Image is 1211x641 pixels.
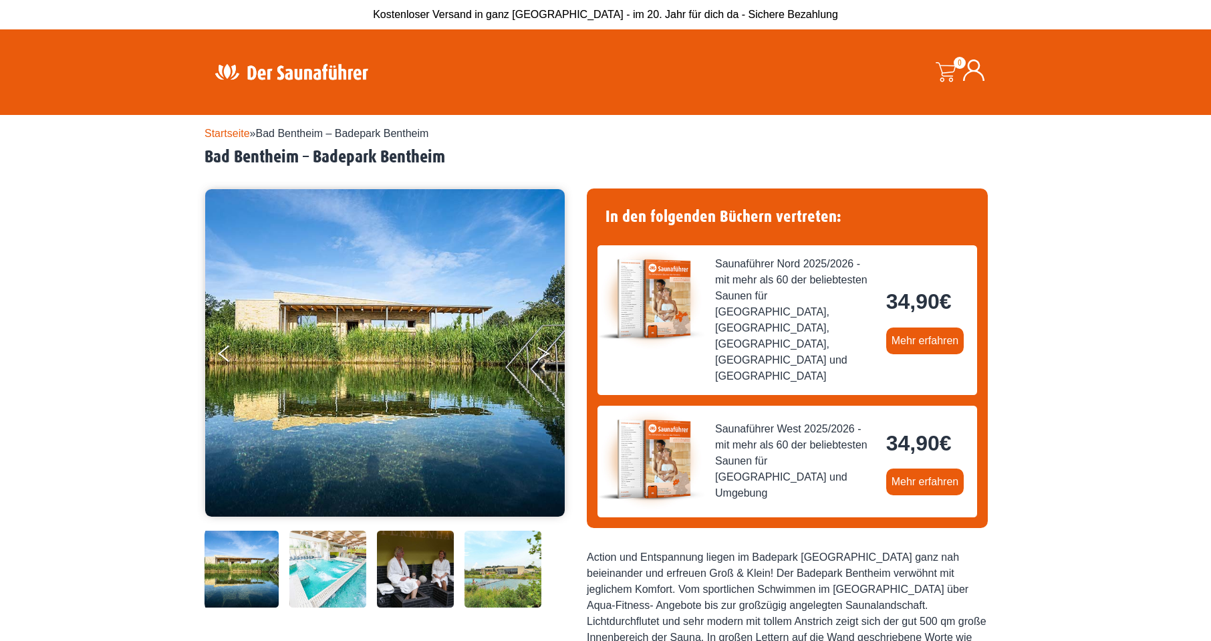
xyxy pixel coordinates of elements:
span: Kostenloser Versand in ganz [GEOGRAPHIC_DATA] - im 20. Jahr für dich da - Sichere Bezahlung [373,9,838,20]
h2: Bad Bentheim – Badepark Bentheim [205,147,1006,168]
a: Mehr erfahren [886,328,964,354]
bdi: 34,90 [886,289,952,313]
a: Startseite [205,128,250,139]
button: Next [536,340,569,373]
span: € [940,431,952,455]
span: 0 [954,57,966,69]
button: Previous [219,340,252,373]
h4: In den folgenden Büchern vertreten: [597,199,977,235]
bdi: 34,90 [886,431,952,455]
span: € [940,289,952,313]
a: Mehr erfahren [886,469,964,495]
span: Bad Bentheim – Badepark Bentheim [256,128,429,139]
span: Saunaführer Nord 2025/2026 - mit mehr als 60 der beliebtesten Saunen für [GEOGRAPHIC_DATA], [GEOG... [715,256,876,384]
img: der-saunafuehrer-2025-nord.jpg [597,245,704,352]
img: der-saunafuehrer-2025-west.jpg [597,406,704,513]
span: Saunaführer West 2025/2026 - mit mehr als 60 der beliebtesten Saunen für [GEOGRAPHIC_DATA] und Um... [715,421,876,501]
span: » [205,128,428,139]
